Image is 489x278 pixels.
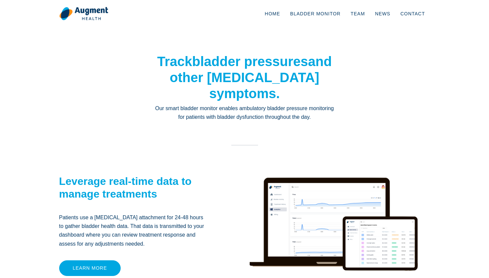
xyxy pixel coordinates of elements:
h2: Leverage real-time data to manage treatments [59,175,208,201]
strong: bladder pressures [192,54,308,69]
a: Contact [395,3,430,25]
p: Our smart bladder monitor enables ambulatory bladder pressure monitoring for patients with bladde... [154,104,335,122]
a: News [370,3,395,25]
a: Bladder Monitor [285,3,346,25]
p: Patients use a [MEDICAL_DATA] attachment for 24-48 hours to gather bladder health data. That data... [59,213,208,249]
a: Learn more [59,260,121,276]
h1: Track and other [MEDICAL_DATA] symptoms. [154,53,335,101]
img: logo [59,7,108,21]
a: Home [260,3,285,25]
a: Team [346,3,370,25]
